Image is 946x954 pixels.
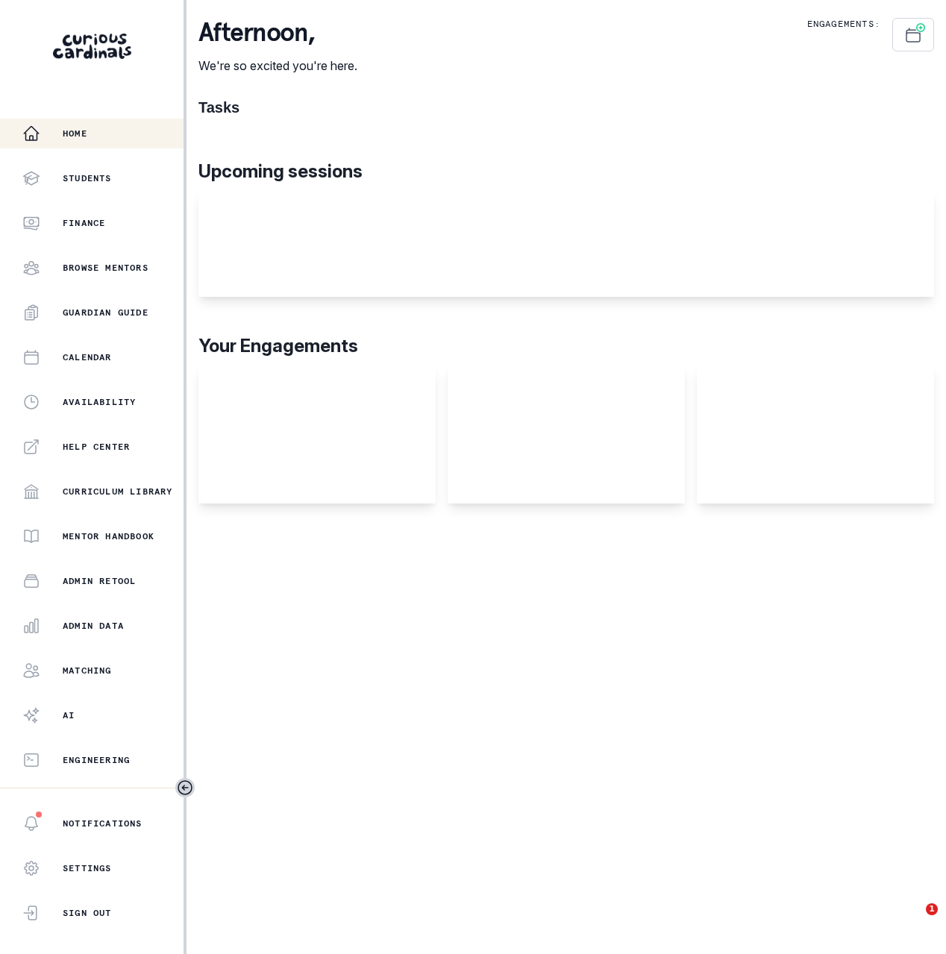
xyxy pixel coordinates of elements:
p: Admin Retool [63,575,136,587]
p: Settings [63,862,112,874]
p: Notifications [63,818,142,829]
h1: Tasks [198,98,934,116]
p: Finance [63,217,105,229]
p: Students [63,172,112,184]
p: Engagements: [807,18,880,30]
p: Sign Out [63,907,112,919]
p: Help Center [63,441,130,453]
p: Calendar [63,351,112,363]
p: Upcoming sessions [198,158,934,185]
img: Curious Cardinals Logo [53,34,131,59]
p: Browse Mentors [63,262,148,274]
p: AI [63,709,75,721]
p: Curriculum Library [63,486,173,498]
p: Engineering [63,754,130,766]
p: afternoon , [198,18,357,48]
button: Schedule Sessions [892,18,934,51]
p: Matching [63,665,112,677]
iframe: Intercom live chat [895,903,931,939]
p: Availability [63,396,136,408]
p: Guardian Guide [63,307,148,318]
p: Home [63,128,87,139]
p: Your Engagements [198,333,934,360]
p: Admin Data [63,620,124,632]
span: 1 [926,903,938,915]
p: We're so excited you're here. [198,57,357,75]
button: Toggle sidebar [175,778,195,797]
p: Mentor Handbook [63,530,154,542]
